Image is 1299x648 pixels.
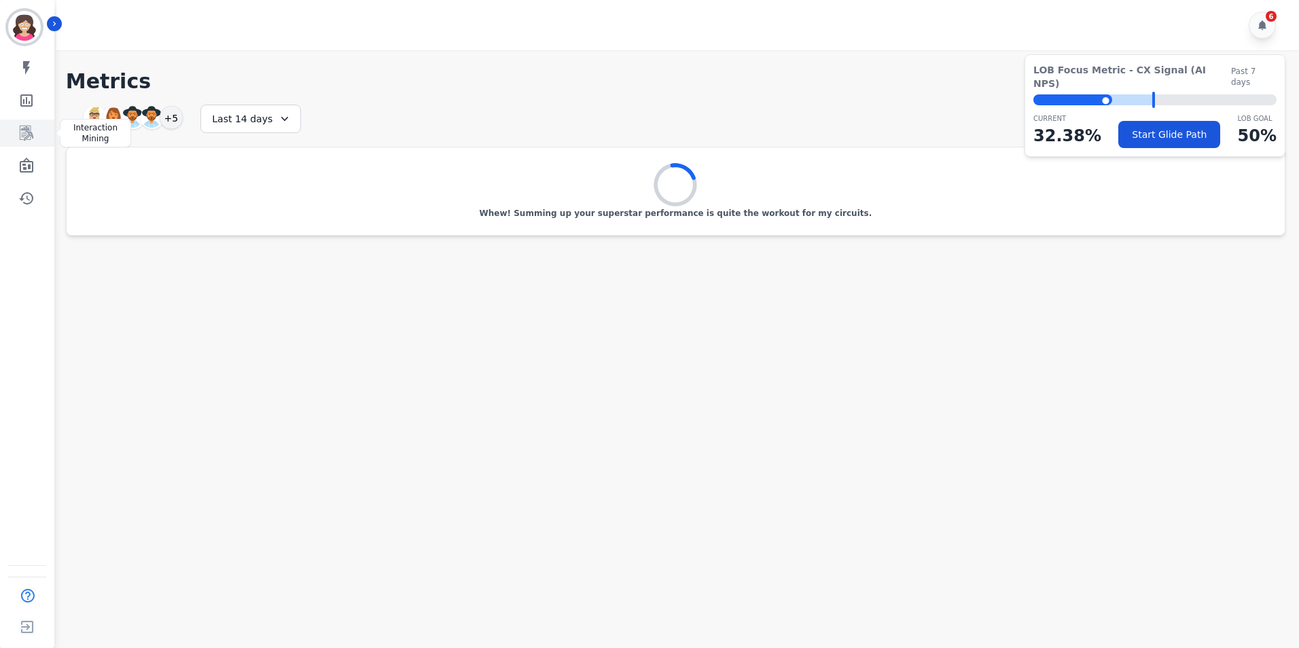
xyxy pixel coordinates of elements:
[480,208,872,219] p: Whew! Summing up your superstar performance is quite the workout for my circuits.
[1033,124,1101,148] p: 32.38 %
[1118,121,1220,148] button: Start Glide Path
[66,69,1285,94] h1: Metrics
[160,106,183,129] div: +5
[200,105,301,133] div: Last 14 days
[1033,94,1112,105] div: ⬤
[1238,124,1277,148] p: 50 %
[1238,113,1277,124] p: LOB Goal
[1266,11,1277,22] div: 6
[1033,63,1231,90] span: LOB Focus Metric - CX Signal (AI NPS)
[8,11,41,43] img: Bordered avatar
[1033,113,1101,124] p: CURRENT
[1231,66,1277,88] span: Past 7 days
